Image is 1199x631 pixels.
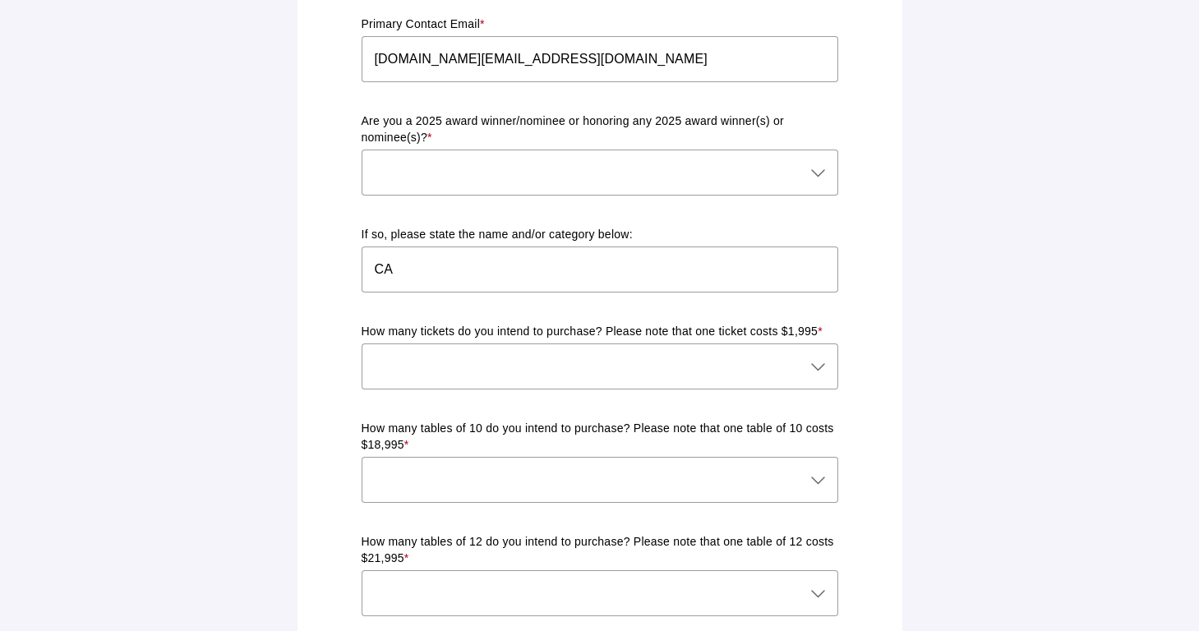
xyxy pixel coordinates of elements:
p: If so, please state the name and/or category below: [362,227,838,243]
p: Primary Contact Email [362,16,838,33]
p: Are you a 2025 award winner/nominee or honoring any 2025 award winner(s) or nominee(s)? [362,113,838,146]
p: How many tables of 12 do you intend to purchase? Please note that one table of 12 costs $21,995 [362,534,838,567]
p: How many tickets do you intend to purchase? Please note that one ticket costs $1,995 [362,324,838,340]
p: How many tables of 10 do you intend to purchase? Please note that one table of 10 costs $18,995 [362,421,838,454]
